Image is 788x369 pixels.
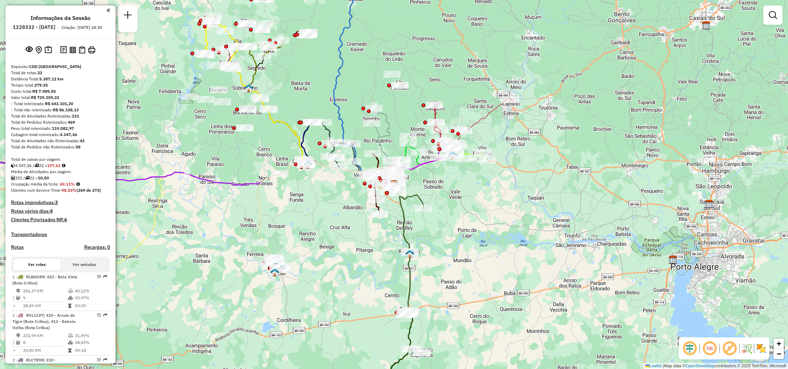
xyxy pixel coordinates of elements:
em: Opções [97,275,101,279]
strong: (269 de 273) [77,188,101,193]
div: Depósito: [11,64,110,70]
strong: 98,53% [62,188,77,193]
div: Atividade não roteirizada - NILTON LUIZ HAAS [207,62,224,69]
a: Rotas [11,244,24,250]
span: Ocultar NR [701,340,718,357]
img: Rio Pardo [405,249,414,258]
div: Total de rotas: [11,70,110,76]
td: 09:09 [75,302,107,309]
i: Meta Caixas/viagem: 212,48 Diferença: -14,87 [62,164,65,168]
div: Total de Pedidos Roteirizados: [11,119,110,125]
div: Atividade não roteirizada - MINE MERCADO BUENO [214,98,231,105]
img: Arroio do Tigre [227,60,236,69]
div: Total de Atividades não Roteirizadas: [11,138,110,144]
div: Atividade não roteirizada - LOJA E LANCHERIA CEN [300,30,317,36]
span: RXL1J27 [26,313,43,318]
td: 43,97% [75,294,107,301]
div: Atividade não roteirizada - LANCHERIA E BAR DEVINO LANCHES LTDA [252,96,269,102]
a: OpenStreetMap [686,364,715,368]
td: / [12,339,16,346]
div: Total de Atividades Roteirizadas: [11,113,110,119]
h4: Rotas vários dias: [11,208,110,214]
strong: 4.347,36 [60,132,77,137]
i: % de utilização do peso [68,334,73,338]
h4: Informações da Sessão [31,15,90,21]
img: CDD Santa Cruz do Sul [390,180,398,189]
img: Venâncio Aires [448,151,457,160]
strong: 3 [55,199,58,205]
img: CDD Sapucaia [705,200,714,209]
div: Atividade não roteirizada - MARISANE GOMES [239,106,256,113]
div: Valor total: [11,94,110,101]
a: Zoom out [774,349,784,359]
strong: 22 [37,70,42,75]
td: 231,99 KM [23,332,68,339]
div: Atividade não roteirizada - MERCADO DOS AMIGOS [220,63,237,69]
img: Exibir/Ocultar setores [756,343,767,354]
div: Atividade não roteirizada - 34.098.888 ROGERIO NOGUEIRA DO AMARAL [300,30,317,37]
strong: 43 [80,138,85,143]
div: Custo total: [11,88,110,94]
td: 40,12% [75,288,107,294]
div: Total de caixas por viagem: [11,156,110,163]
button: Painel de Sugestão [43,45,53,55]
i: Tempo total em rota [68,304,72,308]
div: Atividade não roteirizada - MINIMERCADO SIMAO RE [261,106,278,113]
div: Map data © contributors,© 2025 TomTom, Microsoft [644,363,788,369]
strong: 231 [72,113,79,119]
i: Tempo total em rota [68,348,72,353]
div: Média de Atividades por viagem: [11,169,110,175]
button: Ver rotas [13,259,61,270]
td: 9 [23,294,68,301]
strong: 5.387,12 km [39,76,64,81]
div: Tempo total: [11,82,110,88]
em: Rota exportada [103,358,107,362]
div: Atividade não roteirizada - ROSANE BECHERT [383,71,401,78]
a: Exibir filtros [766,8,780,22]
em: Opções [97,358,101,362]
div: Atividade não roteirizada - LANCHERIA GLANZEL [210,86,227,93]
td: 38,43% [75,339,107,346]
div: Atividade não roteirizada - EDACIR M. GRASEL e C [391,82,408,89]
div: Atividade não roteirizada - SYBILLA E HUBNER [256,20,274,27]
span: 1 - [12,274,77,286]
img: Santa Cruz FAD [390,179,399,188]
div: Atividade não roteirizada - CANCHA DE BOCHA OLIV [197,96,215,103]
div: Atividade não roteirizada - SIRLEI LANCHES [253,26,270,33]
td: 31,49% [75,332,107,339]
div: - Total roteirizado: [11,101,110,107]
strong: R$ 86.158,13 [53,107,79,112]
h4: Recargas: 0 [84,244,110,250]
button: Centralizar mapa no depósito ou ponto de apoio [34,45,43,55]
img: UDC Cachueira do Sul - ZUMPY [271,262,280,271]
div: Atividade não roteirizada - GINASIO SITIO ALTO [237,21,254,27]
div: Atividade não roteirizada - LUIZ HILARIO GUARIEN [300,29,317,36]
h4: Rotas improdutivas: [11,200,110,205]
i: Total de Atividades [16,296,20,300]
div: Criação: [DATE] 18:30 [59,24,105,31]
strong: 6 [64,216,67,223]
div: Atividade não roteirizada - PAULO CEZAR MAINARDI [299,31,317,38]
div: Atividade não roteirizada - THIANE ALT E MUNIZ [238,20,255,27]
button: Visualizar Romaneio [77,45,87,55]
div: Atividade não roteirizada - MAIRA MUNDT [181,93,198,100]
img: CDD Porto Alegre [668,255,677,264]
strong: CDD [GEOGRAPHIC_DATA] [29,64,81,69]
strong: R$ 643.101,20 [45,101,73,106]
strong: 119.082,97 [52,126,74,131]
td: = [12,302,16,309]
div: Atividade não roteirizada - COMERCIAL DE COMBUST [300,30,317,37]
i: Total de rotas [34,164,39,168]
img: Cachoeira do Sul [270,268,279,277]
i: Cubagem total roteirizado [11,164,15,168]
span: + [777,339,781,348]
span: 2 - [12,313,76,330]
button: Ver veículos [61,259,108,270]
span: Ocultar deslocamento [681,340,698,357]
td: 256,37 KM [23,288,68,294]
div: Distância Total: [11,76,110,82]
span: Exibir rótulo [721,340,738,357]
span: Ocupação média da frota: [11,181,58,187]
div: Cubagem total roteirizado: [11,132,110,138]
